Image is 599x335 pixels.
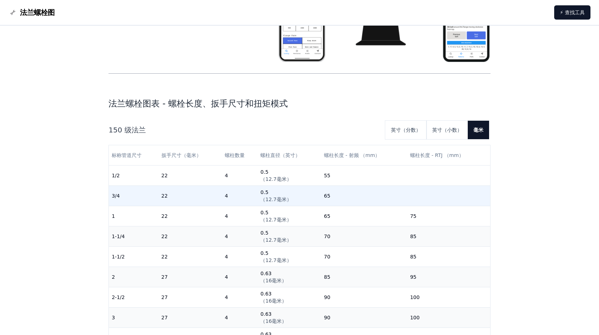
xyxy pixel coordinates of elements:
span: （16毫米） [260,298,287,304]
td: 1-1/2 [109,247,158,267]
td: 4 [222,166,258,186]
td: 85 [407,226,490,247]
td: 2-1/2 [109,287,158,308]
td: 27 [159,287,222,308]
td: 85 [321,267,407,287]
td: 4 [222,287,258,308]
th: Length of Stud - RTJ (mm) [407,145,490,166]
td: 22 [159,247,222,267]
td: 90 [321,287,407,308]
td: 0.5 [258,226,321,247]
h1: 法兰螺栓图表 - 螺栓长度、扳手尺寸和扭矩模式 [108,98,491,109]
td: 75 [407,206,490,226]
td: 27 [159,267,222,287]
td: 0.5 [258,247,321,267]
td: 4 [222,308,258,328]
td: 100 [407,308,490,328]
td: 100 [407,287,490,308]
td: 1-1/4 [109,226,158,247]
td: 1/2 [109,166,158,186]
td: 90 [321,308,407,328]
td: 0.63 [258,267,321,287]
td: 22 [159,186,222,206]
td: 65 [321,206,407,226]
span: （16毫米） [260,278,287,283]
h2: 150 级法兰 [108,125,380,135]
span: （12.7毫米） [260,197,291,202]
td: 95 [407,267,490,287]
span: （12.7毫米） [260,217,291,223]
td: 0.63 [258,287,321,308]
td: 22 [159,206,222,226]
th: Wrench Size (mm) [159,145,222,166]
td: 4 [222,186,258,206]
td: 4 [222,267,258,287]
span: （12.7毫米） [260,237,291,243]
td: 0.5 [258,166,321,186]
td: 4 [222,247,258,267]
img: 法兰螺栓图表标志 [9,8,17,17]
td: 70 [321,247,407,267]
td: 0.5 [258,206,321,226]
td: 0.5 [258,186,321,206]
button: 英寸（小数） [426,121,468,139]
td: 2 [109,267,158,287]
td: 3 [109,308,158,328]
td: 3/4 [109,186,158,206]
td: 27 [159,308,222,328]
td: 70 [321,226,407,247]
span: （12.7毫米） [260,257,291,263]
th: Nominal Pipe Size [109,145,158,166]
span: （12.7毫米） [260,176,291,182]
td: 85 [407,247,490,267]
td: 4 [222,206,258,226]
a: ⚡ 查找工具 [554,5,590,20]
td: 22 [159,166,222,186]
th: Diameter of Studs (inches) [258,145,321,166]
span: （16毫米） [260,318,287,324]
button: 英寸（分数） [385,121,426,139]
a: 法兰螺栓图表标志法兰螺栓图 [9,7,55,17]
td: 55 [321,166,407,186]
button: 毫米 [468,121,489,139]
td: 0.63 [258,308,321,328]
td: 4 [222,226,258,247]
th: Number of Studs [222,145,258,166]
td: 65 [321,186,407,206]
th: Length of Stud - RF (mm) [321,145,407,166]
td: 22 [159,226,222,247]
td: 1 [109,206,158,226]
span: 法兰螺栓图 [20,7,55,17]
